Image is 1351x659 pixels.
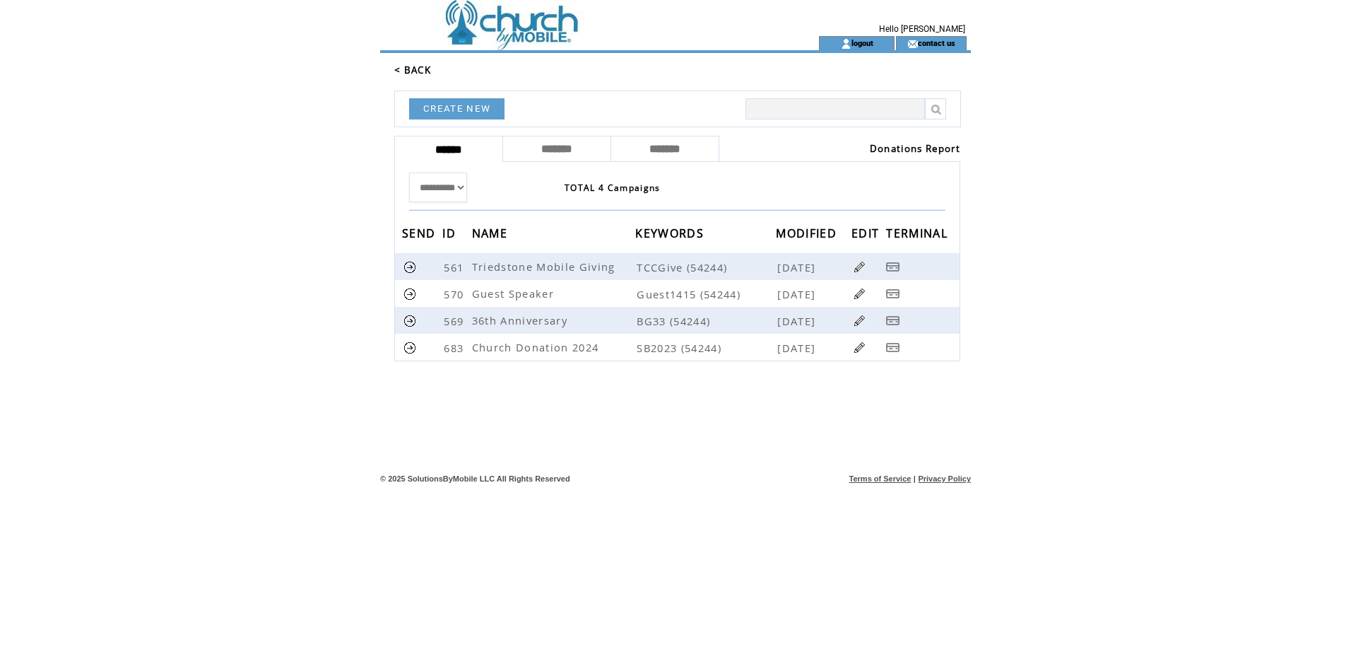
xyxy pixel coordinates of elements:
span: | [914,474,916,483]
span: ID [442,222,459,248]
span: 570 [444,287,467,301]
a: ID [442,228,459,237]
span: TCCGive (54244) [637,260,774,274]
a: KEYWORDS [635,228,707,237]
a: Donations Report [870,142,960,155]
span: 36th Anniversary [472,313,571,327]
a: contact us [918,38,955,47]
span: TERMINAL [886,222,951,248]
a: Privacy Policy [918,474,971,483]
a: MODIFIED [776,228,840,237]
span: BG33 (54244) [637,314,774,328]
img: account_icon.gif [841,38,851,49]
span: TOTAL 4 Campaigns [565,182,661,194]
img: contact_us_icon.gif [907,38,918,49]
span: Guest1415 (54244) [637,287,774,301]
span: Hello [PERSON_NAME] [879,24,965,34]
span: [DATE] [777,287,819,301]
span: 561 [444,260,467,274]
a: CREATE NEW [409,98,505,119]
a: Terms of Service [849,474,912,483]
span: Triedstone Mobile Giving [472,259,619,274]
span: SEND [402,222,439,248]
span: 683 [444,341,467,355]
span: 569 [444,314,467,328]
span: [DATE] [777,260,819,274]
a: logout [851,38,873,47]
span: © 2025 SolutionsByMobile LLC All Rights Reserved [380,474,570,483]
a: < BACK [394,64,431,76]
span: Guest Speaker [472,286,557,301]
span: SB2023 (54244) [637,341,774,355]
span: [DATE] [777,314,819,328]
span: EDIT [851,222,883,248]
span: NAME [472,222,511,248]
span: Church Donation 2024 [472,340,603,354]
span: [DATE] [777,341,819,355]
span: KEYWORDS [635,222,707,248]
a: NAME [472,228,511,237]
span: MODIFIED [776,222,840,248]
